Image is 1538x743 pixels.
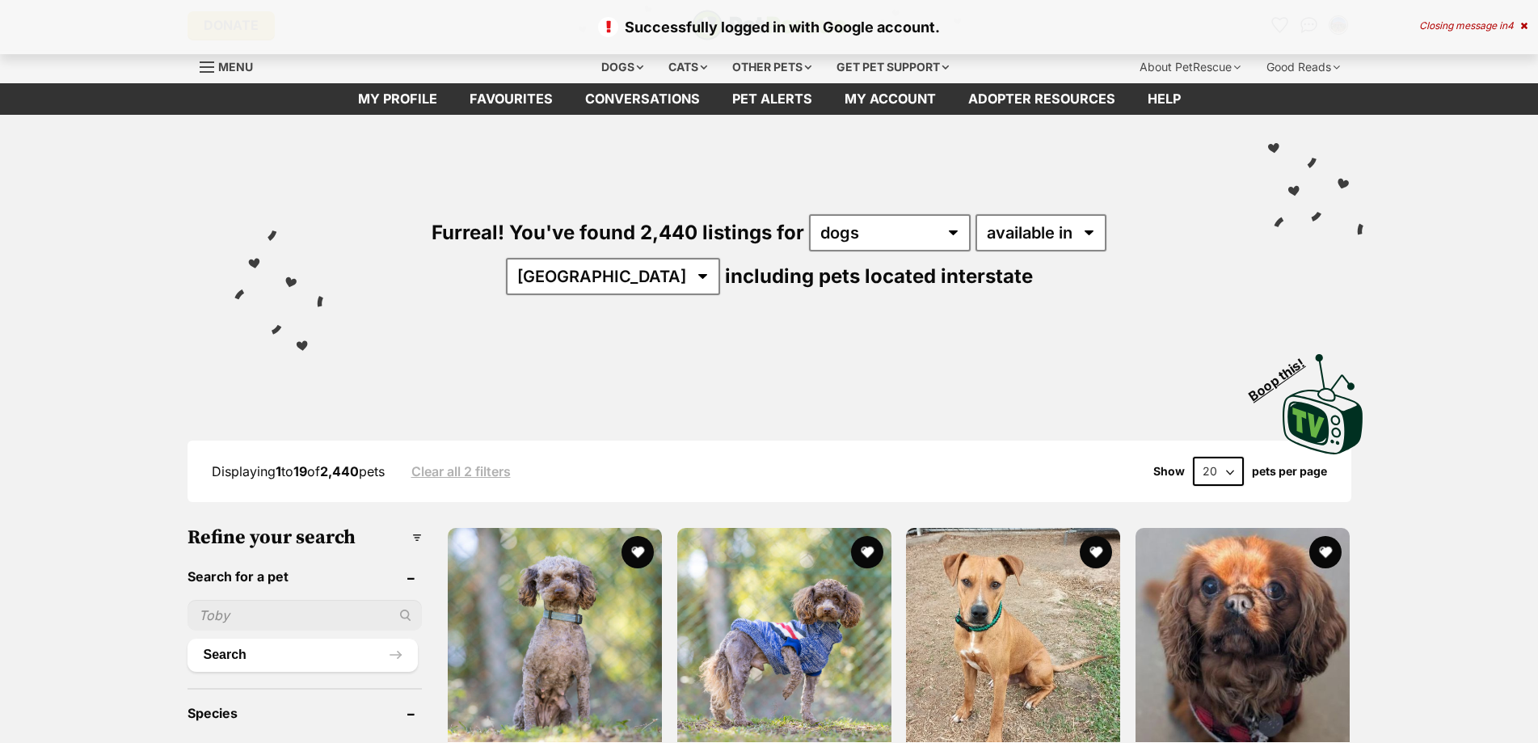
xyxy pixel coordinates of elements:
img: Molly - Cavoodle Dog [448,528,662,742]
span: Furreal! You've found 2,440 listings for [432,221,804,244]
strong: 2,440 [320,463,359,479]
button: favourite [850,536,883,568]
div: Get pet support [825,51,960,83]
span: Boop this! [1245,345,1320,403]
span: Show [1153,465,1185,478]
label: pets per page [1252,465,1327,478]
h3: Refine your search [188,526,423,549]
a: Adopter resources [952,83,1131,115]
div: About PetRescue [1128,51,1252,83]
div: Good Reads [1255,51,1351,83]
span: Menu [218,60,253,74]
header: Search for a pet [188,569,423,584]
span: 4 [1507,19,1514,32]
a: Clear all 2 filters [411,464,511,479]
button: favourite [622,536,654,568]
strong: 19 [293,463,307,479]
span: including pets located interstate [725,264,1033,288]
img: Hugh - Cavalier King Charles Spaniel Dog [1136,528,1350,742]
a: My profile [342,83,453,115]
a: Favourites [453,83,569,115]
img: Otis - Bull Arab x American Staffordshire Bull Terrier Dog [906,528,1120,742]
span: Displaying to of pets [212,463,385,479]
div: Dogs [590,51,655,83]
input: Toby [188,600,423,631]
a: My account [828,83,952,115]
button: favourite [1309,536,1342,568]
a: Boop this! [1283,340,1363,458]
a: Menu [200,51,264,80]
div: Cats [657,51,718,83]
p: Successfully logged in with Google account. [16,16,1522,38]
header: Species [188,706,423,720]
button: favourite [1080,536,1112,568]
a: Pet alerts [716,83,828,115]
button: Search [188,639,419,671]
strong: 1 [276,463,281,479]
div: Other pets [721,51,823,83]
a: Help [1131,83,1197,115]
img: Cookie - Cavoodle Dog [677,528,891,742]
a: conversations [569,83,716,115]
img: PetRescue TV logo [1283,354,1363,454]
div: Closing message in [1419,20,1527,32]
